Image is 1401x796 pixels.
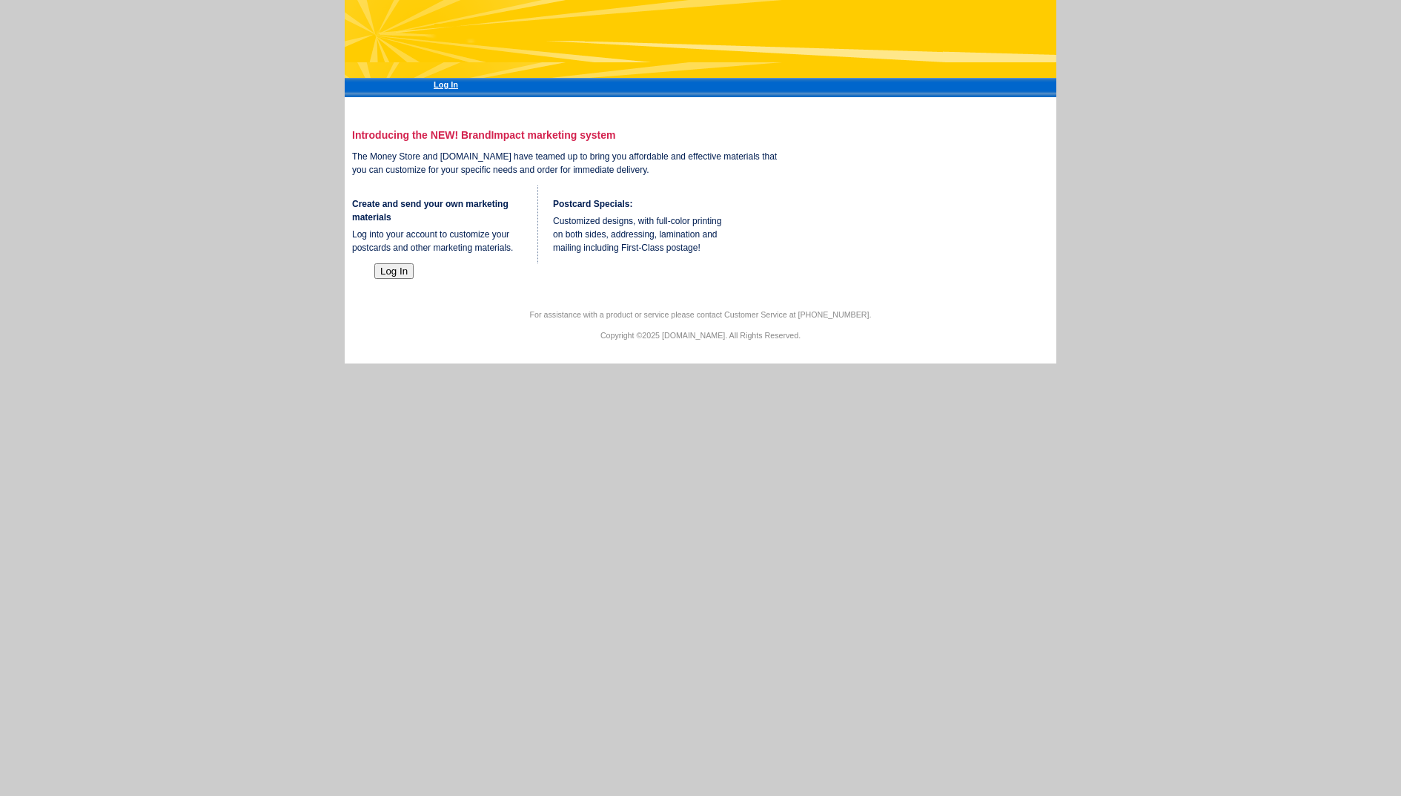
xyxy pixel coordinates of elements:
p: For assistance with a product or service please contact Customer Service at [PHONE_NUMBER]. [345,308,1056,321]
p: The Money Store and [DOMAIN_NAME] have teamed up to bring you affordable and effective materials ... [352,150,778,177]
h4: Postcard Specials: [553,197,731,211]
h4: Create and send your own marketing materials [352,197,530,224]
a: Log In [434,80,458,89]
h3: Introducing the NEW! BrandImpact marketing system [352,129,778,141]
p: Copyright ©2025 [DOMAIN_NAME]. All Rights Reserved. [345,329,1056,342]
p: Customized designs, with full-color printing on both sides, addressing, lamination and mailing in... [553,214,731,254]
button: Log In [374,263,414,279]
p: Log into your account to customize your postcards and other marketing materials. [352,228,530,254]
